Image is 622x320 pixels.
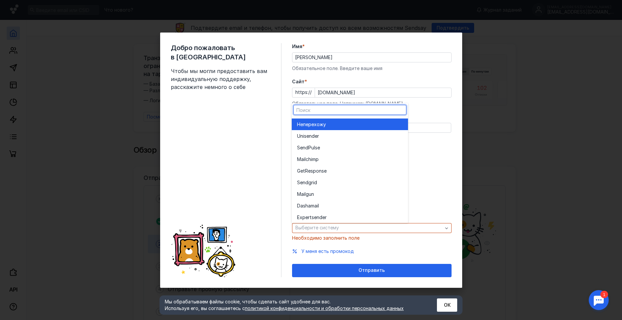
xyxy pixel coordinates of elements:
span: Не [297,121,303,128]
span: Имя [292,43,302,50]
span: Чтобы мы могли предоставить вам индивидуальную поддержку, расскажите немного о себе [171,67,270,91]
input: Поиск [294,105,406,115]
button: Sendgrid [292,177,408,188]
span: Dashamai [297,202,318,209]
div: 1 [15,4,23,11]
div: Обязательное поле. Например: [DOMAIN_NAME] [292,100,452,107]
span: gun [306,191,314,198]
span: Unisende [297,133,317,139]
button: Неперехожу [292,119,408,130]
button: Отправить [292,264,452,277]
button: Выберите систему [292,223,452,233]
span: l [318,202,319,209]
span: e [317,144,320,151]
span: У меня есть промокод [301,248,354,254]
div: Необходимо заполнить поле [292,235,452,241]
div: Мы обрабатываем файлы cookie, чтобы сделать сайт удобнее для вас. Используя его, вы соглашаетесь c [165,298,421,312]
span: перехожу [303,121,326,128]
button: GetResponse [292,165,408,177]
span: etResponse [300,168,327,174]
span: Отправить [359,268,385,273]
button: ОК [437,298,457,312]
span: Sendgr [297,179,313,186]
button: Mailchimp [292,153,408,165]
button: Mailgun [292,188,408,200]
div: Обязательное поле. Введите ваше имя [292,65,452,72]
button: SendPulse [292,142,408,153]
span: id [313,179,317,186]
div: grid [292,117,408,223]
span: Выберите систему [295,225,339,230]
span: Mail [297,191,306,198]
span: r [317,133,319,139]
button: Unisender [292,130,408,142]
span: p [316,156,319,163]
span: pertsender [302,214,327,221]
span: Cайт [292,78,305,85]
a: политикой конфиденциальности и обработки персональных данных [245,305,404,311]
span: Добро пожаловать в [GEOGRAPHIC_DATA] [171,43,270,62]
span: G [297,168,300,174]
button: У меня есть промокод [301,248,354,255]
button: Expertsender [292,211,408,223]
span: SendPuls [297,144,317,151]
span: Ex [297,214,302,221]
span: Mailchim [297,156,316,163]
button: Dashamail [292,200,408,211]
